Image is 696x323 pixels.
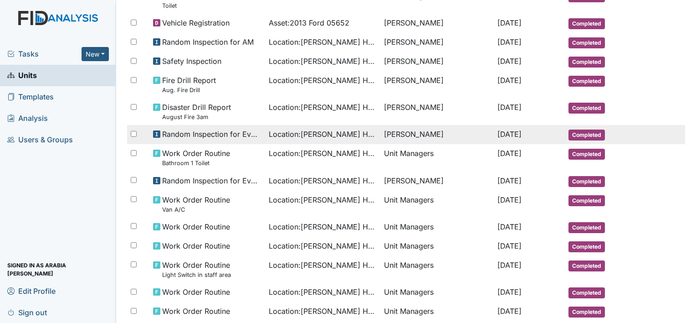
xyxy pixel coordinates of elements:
[568,195,605,206] span: Completed
[380,144,494,171] td: Unit Managers
[568,260,605,271] span: Completed
[380,33,494,52] td: [PERSON_NAME]
[269,129,377,140] span: Location : [PERSON_NAME] House
[497,103,522,112] span: [DATE]
[7,90,54,104] span: Templates
[380,256,494,283] td: Unit Managers
[380,191,494,218] td: Unit Managers
[162,56,221,67] span: Safety Inspection
[162,129,261,140] span: Random Inspection for Evening
[162,287,230,297] span: Work Order Routine
[162,306,230,317] span: Work Order Routine
[380,283,494,302] td: Unit Managers
[269,17,349,28] span: Asset : 2013 Ford 05652
[380,218,494,237] td: Unit Managers
[7,284,56,298] span: Edit Profile
[269,240,377,251] span: Location : [PERSON_NAME] House
[269,287,377,297] span: Location : [PERSON_NAME] House
[380,14,494,33] td: [PERSON_NAME]
[269,36,377,47] span: Location : [PERSON_NAME] House
[568,287,605,298] span: Completed
[380,237,494,256] td: Unit Managers
[162,240,230,251] span: Work Order Routine
[568,176,605,187] span: Completed
[269,260,377,271] span: Location : [PERSON_NAME] House
[497,195,522,204] span: [DATE]
[162,159,230,167] small: Bathroom 1 Toilet
[162,86,216,94] small: Aug. Fire Drill
[568,76,605,87] span: Completed
[7,262,109,276] span: Signed in as Arabia [PERSON_NAME]
[568,149,605,160] span: Completed
[380,52,494,71] td: [PERSON_NAME]
[269,221,377,232] span: Location : [PERSON_NAME] House
[269,56,377,67] span: Location : [PERSON_NAME] House
[7,48,82,59] a: Tasks
[568,130,605,141] span: Completed
[568,57,605,68] span: Completed
[162,102,231,121] span: Disaster Drill Report August Fire 3am
[7,68,37,83] span: Units
[497,130,522,139] span: [DATE]
[7,133,73,147] span: Users & Groups
[497,176,522,185] span: [DATE]
[568,241,605,252] span: Completed
[497,76,522,85] span: [DATE]
[497,149,522,158] span: [DATE]
[497,307,522,316] span: [DATE]
[497,260,522,270] span: [DATE]
[497,37,522,47] span: [DATE]
[380,172,494,191] td: [PERSON_NAME]
[269,306,377,317] span: Location : [PERSON_NAME] House
[269,75,377,86] span: Location : [PERSON_NAME] House
[162,221,230,232] span: Work Order Routine
[7,111,48,125] span: Analysis
[380,98,494,125] td: [PERSON_NAME]
[497,241,522,250] span: [DATE]
[568,222,605,233] span: Completed
[162,75,216,94] span: Fire Drill Report Aug. Fire Drill
[380,125,494,144] td: [PERSON_NAME]
[497,18,522,27] span: [DATE]
[568,103,605,114] span: Completed
[162,1,230,10] small: Toilet
[162,205,230,214] small: Van A/C
[269,102,377,113] span: Location : [PERSON_NAME] House
[162,175,261,186] span: Random Inspection for Evening
[162,271,231,279] small: Light Switch in staff area
[162,260,231,279] span: Work Order Routine Light Switch in staff area
[380,302,494,321] td: Unit Managers
[568,37,605,48] span: Completed
[497,287,522,297] span: [DATE]
[162,17,230,28] span: Vehicle Registration
[162,148,230,167] span: Work Order Routine Bathroom 1 Toilet
[269,148,377,159] span: Location : [PERSON_NAME] House
[162,36,254,47] span: Random Inspection for AM
[497,57,522,66] span: [DATE]
[82,47,109,61] button: New
[497,222,522,231] span: [DATE]
[269,194,377,205] span: Location : [PERSON_NAME] House
[568,18,605,29] span: Completed
[568,307,605,318] span: Completed
[162,113,231,121] small: August Fire 3am
[7,305,47,319] span: Sign out
[162,194,230,214] span: Work Order Routine Van A/C
[380,71,494,98] td: [PERSON_NAME]
[269,175,377,186] span: Location : [PERSON_NAME] House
